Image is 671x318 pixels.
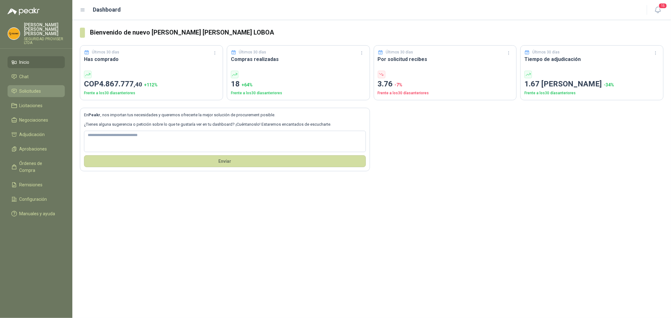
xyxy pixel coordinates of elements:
p: Últimos 30 días [386,49,413,55]
span: ,40 [134,81,142,88]
span: Remisiones [20,181,43,188]
span: Órdenes de Compra [20,160,59,174]
p: En , nos importan tus necesidades y queremos ofrecerte la mejor solución de procurement posible. [84,112,366,118]
a: Negociaciones [8,114,65,126]
a: Licitaciones [8,100,65,112]
p: Últimos 30 días [533,49,560,55]
p: Últimos 30 días [239,49,266,55]
p: [PERSON_NAME] [PERSON_NAME] [PERSON_NAME] [24,23,65,36]
img: Company Logo [8,28,20,40]
p: Últimos 30 días [92,49,120,55]
p: Frente a los 30 días anteriores [378,90,513,96]
span: + 112 % [144,82,158,87]
span: 15 [658,3,667,9]
span: Solicitudes [20,88,41,95]
p: 18 [231,78,366,90]
h3: Tiempo de adjudicación [524,55,659,63]
span: Aprobaciones [20,145,47,152]
span: + 64 % [242,82,253,87]
a: Remisiones [8,179,65,191]
span: Configuración [20,196,47,203]
h3: Por solicitud recibes [378,55,513,63]
span: -7 % [395,82,403,87]
h3: Has comprado [84,55,219,63]
p: ¿Tienes alguna sugerencia o petición sobre lo que te gustaría ver en tu dashboard? ¡Cuéntanoslo! ... [84,121,366,128]
p: SEGURIDAD PROVISER LTDA [24,37,65,45]
a: Aprobaciones [8,143,65,155]
b: Peakr [88,112,100,117]
a: Inicio [8,56,65,68]
h1: Dashboard [93,5,121,14]
p: Frente a los 30 días anteriores [231,90,366,96]
p: Frente a los 30 días anteriores [524,90,659,96]
span: Adjudicación [20,131,45,138]
span: Chat [20,73,29,80]
span: -34 % [604,82,614,87]
h3: Bienvenido de nuevo [PERSON_NAME] [PERSON_NAME] LOBOA [90,28,663,37]
p: Frente a los 30 días anteriores [84,90,219,96]
p: 1.67 [PERSON_NAME] [524,78,659,90]
button: 15 [652,4,663,16]
h3: Compras realizadas [231,55,366,63]
img: Logo peakr [8,8,40,15]
span: Licitaciones [20,102,43,109]
a: Configuración [8,193,65,205]
p: COP [84,78,219,90]
a: Solicitudes [8,85,65,97]
button: Envíar [84,155,366,167]
span: Manuales y ayuda [20,210,55,217]
p: 3.76 [378,78,513,90]
a: Adjudicación [8,129,65,140]
a: Chat [8,71,65,83]
span: Negociaciones [20,117,48,123]
span: 4.867.777 [99,79,142,88]
span: Inicio [20,59,30,66]
a: Manuales y ayuda [8,208,65,220]
a: Órdenes de Compra [8,157,65,176]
